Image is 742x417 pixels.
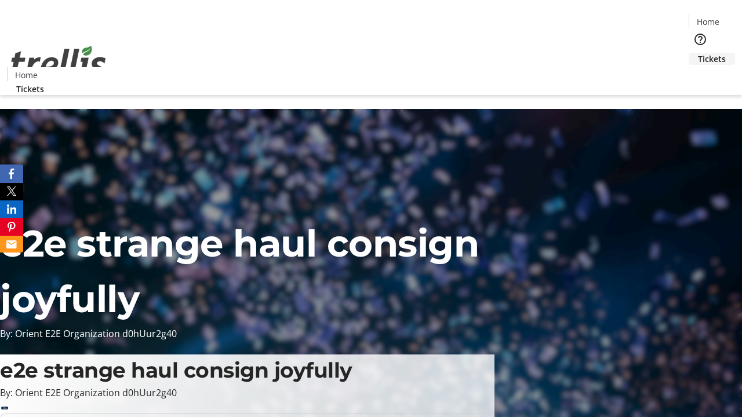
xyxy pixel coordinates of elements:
[16,83,44,95] span: Tickets
[689,65,712,88] button: Cart
[8,69,45,81] a: Home
[7,83,53,95] a: Tickets
[689,16,726,28] a: Home
[7,33,110,91] img: Orient E2E Organization d0hUur2g40's Logo
[697,16,719,28] span: Home
[689,53,735,65] a: Tickets
[15,69,38,81] span: Home
[698,53,726,65] span: Tickets
[689,28,712,51] button: Help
